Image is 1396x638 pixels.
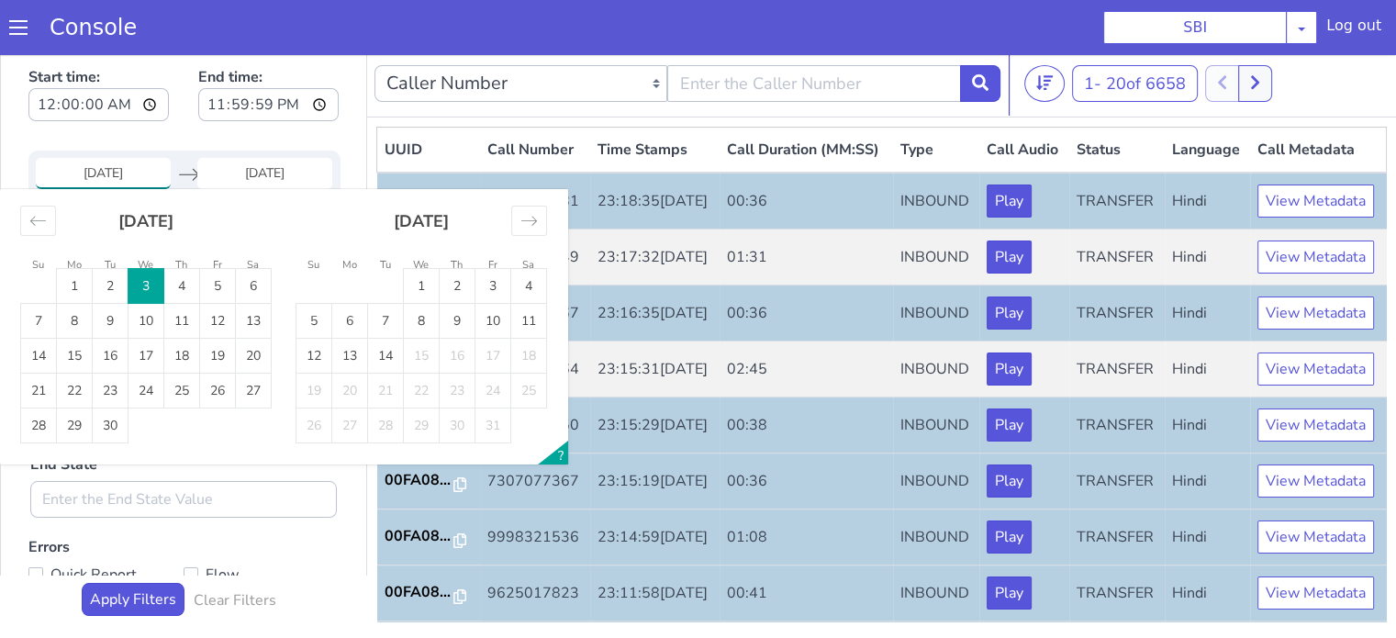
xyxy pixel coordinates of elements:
button: 1- 20of 6658 [1072,15,1198,51]
td: Hindi [1165,122,1250,179]
td: Choose Tuesday, September 9, 2025 as your check-in date. It’s available. [93,253,128,288]
td: Hindi [1165,179,1250,235]
td: Hindi [1165,235,1250,291]
strong: [DATE] [118,160,173,182]
th: Type [893,77,979,123]
td: 02:45 [720,291,893,347]
td: Not available. Sunday, October 26, 2025 [296,358,332,393]
button: View Metadata [1257,190,1374,223]
td: INBOUND [893,291,979,347]
td: Not available. Thursday, October 30, 2025 [440,358,475,393]
td: Not available. Tuesday, October 21, 2025 [368,323,404,358]
td: Choose Wednesday, September 10, 2025 as your check-in date. It’s available. [128,253,164,288]
td: 9993429696 [480,571,590,627]
td: Choose Friday, September 26, 2025 as your check-in date. It’s available. [200,323,236,358]
td: TRANSFER [1069,179,1165,235]
td: 23:18:35[DATE] [590,122,720,179]
td: TRANSFER [1069,403,1165,459]
td: Not available. Sunday, October 19, 2025 [296,323,332,358]
th: Call Metadata [1250,77,1386,123]
a: 00FA08... [385,475,473,497]
td: Hindi [1165,571,1250,627]
td: INBOUND [893,235,979,291]
td: Choose Wednesday, September 17, 2025 as your check-in date. It’s available. [128,288,164,323]
td: 23:15:19[DATE] [590,403,720,459]
td: Hindi [1165,291,1250,347]
td: 01:31 [720,179,893,235]
td: Choose Tuesday, October 14, 2025 as your check-in date. It’s available. [368,288,404,323]
td: Not available. Friday, October 17, 2025 [475,288,511,323]
td: Choose Saturday, September 13, 2025 as your check-in date. It’s available. [236,253,272,288]
a: 00FA08... [385,531,473,553]
input: Enter the End State Value [30,431,337,467]
td: Choose Wednesday, October 1, 2025 as your check-in date. It’s available. [404,218,440,253]
button: Play [987,358,1032,391]
td: Choose Friday, September 19, 2025 as your check-in date. It’s available. [200,288,236,323]
td: 00:36 [720,403,893,459]
button: View Metadata [1257,134,1374,167]
td: Hindi [1165,515,1250,571]
td: 9998321536 [480,459,590,515]
td: Choose Tuesday, October 7, 2025 as your check-in date. It’s available. [368,253,404,288]
button: Play [987,470,1032,503]
td: Choose Wednesday, October 8, 2025 as your check-in date. It’s available. [404,253,440,288]
small: Fr [213,207,222,221]
td: Choose Monday, September 29, 2025 as your check-in date. It’s available. [57,358,93,393]
strong: [DATE] [394,160,449,182]
td: TRANSFER [1069,347,1165,403]
td: 9625017823 [480,515,590,571]
div: Move backward to switch to the previous month. [20,155,56,185]
small: Sa [522,207,534,221]
p: 00FA08... [385,531,454,553]
td: 00:44 [720,571,893,627]
td: INBOUND [893,179,979,235]
button: Play [987,414,1032,447]
button: View Metadata [1257,358,1374,391]
td: 23:15:29[DATE] [590,347,720,403]
td: Choose Friday, October 3, 2025 as your check-in date. It’s available. [475,218,511,253]
td: Choose Sunday, September 28, 2025 as your check-in date. It’s available. [21,358,57,393]
button: Open the keyboard shortcuts panel. [538,390,568,414]
button: View Metadata [1257,526,1374,559]
td: Not available. Wednesday, October 15, 2025 [404,288,440,323]
td: 00:41 [720,515,893,571]
td: Choose Saturday, October 11, 2025 as your check-in date. It’s available. [511,253,547,288]
small: Mo [67,207,82,221]
td: Choose Thursday, October 9, 2025 as your check-in date. It’s available. [440,253,475,288]
td: 23:16:35[DATE] [590,235,720,291]
td: Choose Sunday, September 14, 2025 as your check-in date. It’s available. [21,288,57,323]
button: View Metadata [1257,246,1374,279]
small: Tu [105,207,116,221]
button: Play [987,526,1032,559]
td: Not available. Thursday, October 23, 2025 [440,323,475,358]
td: 23:14:59[DATE] [590,459,720,515]
label: End State [30,403,97,425]
small: Th [451,207,463,221]
td: Choose Tuesday, September 16, 2025 as your check-in date. It’s available. [93,288,128,323]
input: Start Date [36,107,171,139]
th: Status [1069,77,1165,123]
td: Choose Saturday, September 6, 2025 as your check-in date. It’s available. [236,218,272,253]
td: TRANSFER [1069,459,1165,515]
td: 00:38 [720,347,893,403]
td: Not available. Thursday, October 16, 2025 [440,288,475,323]
td: 00:36 [720,122,893,179]
td: Not available. Tuesday, October 28, 2025 [368,358,404,393]
a: 00FA08... [385,419,473,441]
button: Play [987,302,1032,335]
td: Choose Monday, September 15, 2025 as your check-in date. It’s available. [57,288,93,323]
td: TRANSFER [1069,122,1165,179]
span: 20 of 6658 [1106,22,1186,44]
td: Choose Tuesday, September 23, 2025 as your check-in date. It’s available. [93,323,128,358]
td: Choose Monday, October 13, 2025 as your check-in date. It’s available. [332,288,368,323]
td: 7307077367 [480,403,590,459]
td: Choose Sunday, October 5, 2025 as your check-in date. It’s available. [296,253,332,288]
input: End Date [197,107,332,139]
td: Selected as start date. Wednesday, September 3, 2025 [128,218,164,253]
td: Hindi [1165,459,1250,515]
td: Not available. Friday, October 24, 2025 [475,323,511,358]
td: Choose Sunday, September 21, 2025 as your check-in date. It’s available. [21,323,57,358]
input: End time: [198,38,339,71]
button: View Metadata [1257,414,1374,447]
td: Not available. Saturday, October 25, 2025 [511,323,547,358]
